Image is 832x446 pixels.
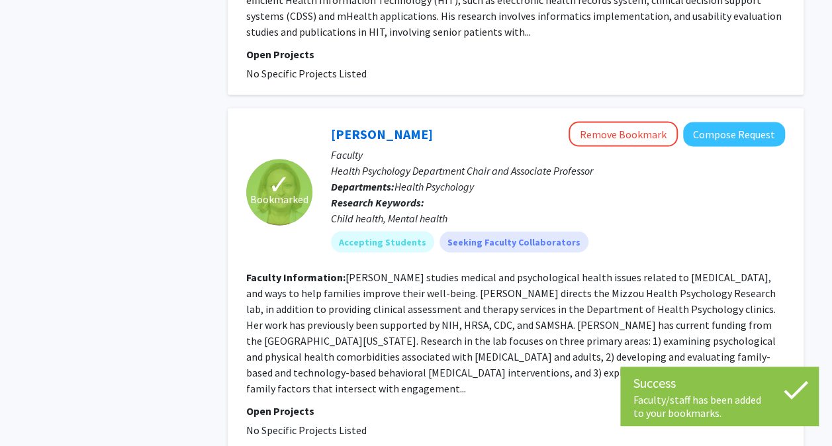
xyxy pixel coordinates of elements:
span: No Specific Projects Listed [246,67,367,80]
b: Research Keywords: [331,195,424,208]
b: Faculty Information: [246,270,346,283]
fg-read-more: [PERSON_NAME] studies medical and psychological health issues related to [MEDICAL_DATA], and ways... [246,270,780,394]
div: Faculty/staff has been added to your bookmarks. [633,393,806,420]
p: Faculty [331,146,785,162]
span: No Specific Projects Listed [246,423,367,436]
p: Open Projects [246,46,785,62]
b: Departments: [331,179,394,193]
mat-chip: Seeking Faculty Collaborators [439,231,588,252]
div: Success [633,373,806,393]
span: ✓ [268,177,291,191]
span: Health Psychology [394,179,474,193]
button: Remove Bookmark [569,121,678,146]
a: [PERSON_NAME] [331,125,433,142]
span: Bookmarked [250,191,308,206]
div: Child health, Mental health [331,210,785,226]
p: Open Projects [246,402,785,418]
p: Health Psychology Department Chair and Associate Professor [331,162,785,178]
mat-chip: Accepting Students [331,231,434,252]
button: Compose Request to Crystal Lim [683,122,785,146]
iframe: Chat [10,386,56,436]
